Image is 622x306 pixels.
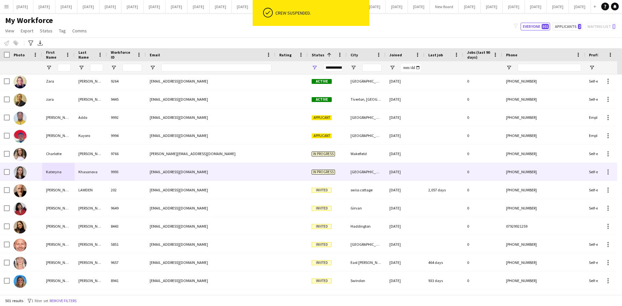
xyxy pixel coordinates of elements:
[75,235,107,253] div: [PERSON_NAME]
[75,127,107,144] div: Kuyoro
[75,145,107,163] div: [PERSON_NAME]
[347,108,386,126] div: [GEOGRAPHIC_DATA]
[386,145,424,163] div: [DATE]
[312,242,332,247] span: Invited
[14,75,27,88] img: Zara Adair
[312,52,324,57] span: Status
[463,108,502,126] div: 0
[386,72,424,90] div: [DATE]
[525,0,547,13] button: [DATE]
[37,27,55,35] a: Status
[75,90,107,108] div: [PERSON_NAME]
[161,64,271,72] input: Email Filter Input
[144,0,166,13] button: [DATE]
[502,163,585,181] div: [PHONE_NUMBER]
[502,235,585,253] div: [PHONE_NUMBER]
[506,52,517,57] span: Phone
[77,0,99,13] button: [DATE]
[347,272,386,289] div: Swindon
[14,184,27,197] img: ANDREW LAWDEN
[107,145,146,163] div: 9766
[347,145,386,163] div: Wakefield
[347,235,386,253] div: [GEOGRAPHIC_DATA]
[107,90,146,108] div: 9445
[430,0,459,13] button: New Board
[481,0,503,13] button: [DATE]
[42,254,75,271] div: [PERSON_NAME]
[107,217,146,235] div: 8443
[347,254,386,271] div: East [PERSON_NAME]
[150,52,160,57] span: Email
[351,52,358,57] span: City
[521,23,550,30] button: Everyone501
[463,235,502,253] div: 0
[312,79,332,84] span: Active
[146,235,275,253] div: [EMAIL_ADDRESS][DOMAIN_NAME]
[386,199,424,217] div: [DATE]
[27,39,35,47] app-action-btn: Advanced filters
[232,0,254,13] button: [DATE]
[424,272,463,289] div: 933 days
[386,163,424,181] div: [DATE]
[42,127,75,144] div: [PERSON_NAME]
[463,145,502,163] div: 0
[312,133,332,138] span: Applicant
[347,90,386,108] div: Tiverton, [GEOGRAPHIC_DATA]
[146,145,275,163] div: [PERSON_NAME][EMAIL_ADDRESS][DOMAIN_NAME]
[463,199,502,217] div: 0
[11,0,33,13] button: [DATE]
[463,217,502,235] div: 0
[389,65,395,71] button: Open Filter Menu
[75,254,107,271] div: [PERSON_NAME]
[146,181,275,199] div: [EMAIL_ADDRESS][DOMAIN_NAME]
[312,224,332,229] span: Invited
[362,64,382,72] input: City Filter Input
[78,65,84,71] button: Open Filter Menu
[502,90,585,108] div: [PHONE_NUMBER]
[107,163,146,181] div: 9993
[107,127,146,144] div: 9994
[389,52,402,57] span: Joined
[90,64,103,72] input: Last Name Filter Input
[146,127,275,144] div: [EMAIL_ADDRESS][DOMAIN_NAME]
[386,217,424,235] div: [DATE]
[107,272,146,289] div: 8941
[502,272,585,289] div: [PHONE_NUMBER]
[188,0,210,13] button: [DATE]
[14,148,27,161] img: Charlotte Radcliffe
[121,0,144,13] button: [DATE]
[467,50,490,60] span: Jobs (last 90 days)
[312,115,332,120] span: Applicant
[75,199,107,217] div: [PERSON_NAME]
[312,206,332,211] span: Invited
[401,64,420,72] input: Joined Filter Input
[70,27,89,35] a: Comms
[146,90,275,108] div: [EMAIL_ADDRESS][DOMAIN_NAME]
[347,199,386,217] div: Girvan
[589,65,595,71] button: Open Filter Menu
[146,72,275,90] div: [EMAIL_ADDRESS][DOMAIN_NAME]
[150,65,155,71] button: Open Filter Menu
[463,90,502,108] div: 0
[146,163,275,181] div: [EMAIL_ADDRESS][DOMAIN_NAME]
[386,90,424,108] div: [DATE]
[312,152,335,156] span: In progress
[55,0,77,13] button: [DATE]
[75,217,107,235] div: [PERSON_NAME]
[14,221,27,233] img: Lara Fabiani
[58,64,71,72] input: First Name Filter Input
[569,0,591,13] button: [DATE]
[547,0,569,13] button: [DATE]
[502,72,585,90] div: [PHONE_NUMBER]
[275,10,367,16] div: Crew suspended.
[386,272,424,289] div: [DATE]
[75,272,107,289] div: [PERSON_NAME]
[40,28,52,34] span: Status
[428,52,443,57] span: Last job
[75,181,107,199] div: LAWDEN
[14,112,27,125] img: Luke Addo
[46,65,52,71] button: Open Filter Menu
[589,52,602,57] span: Profile
[502,108,585,126] div: [PHONE_NUMBER]
[312,188,332,193] span: Invited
